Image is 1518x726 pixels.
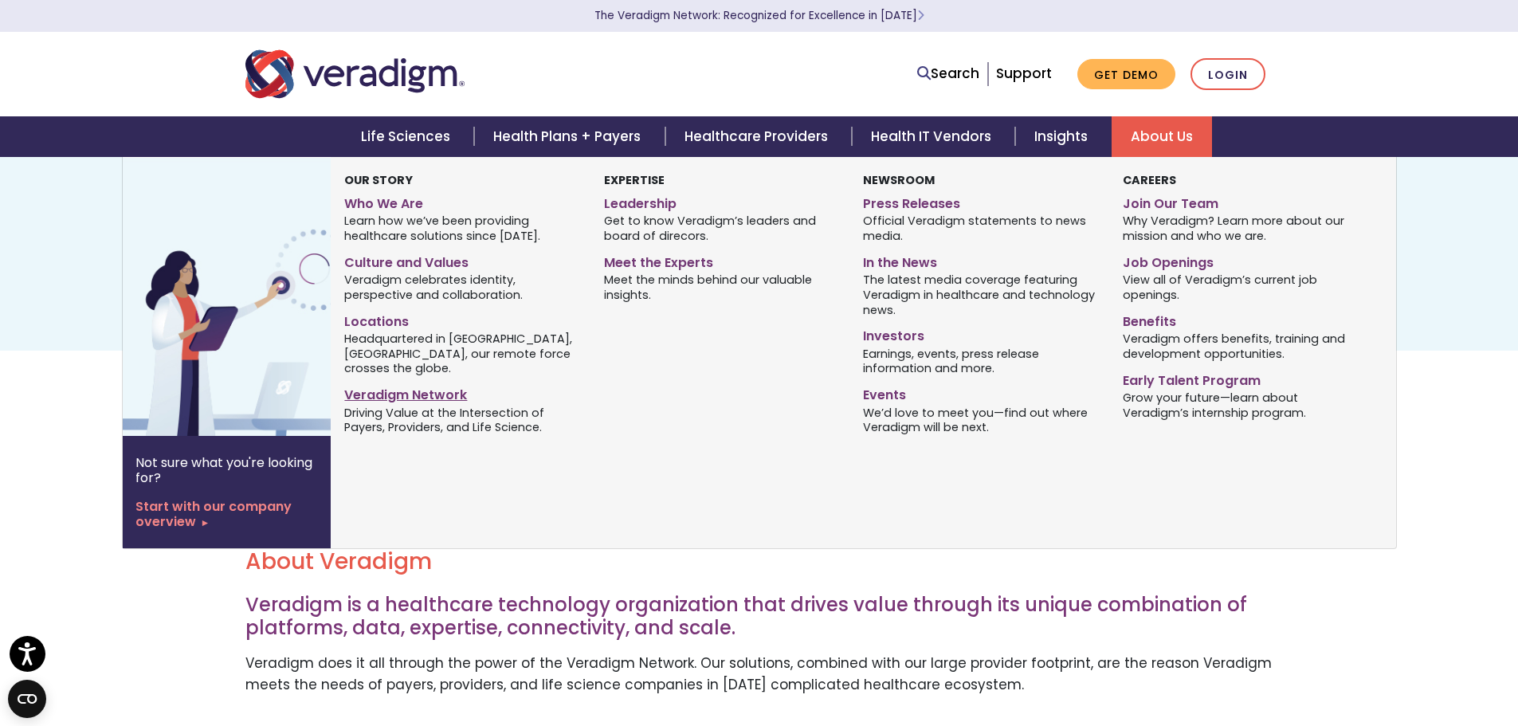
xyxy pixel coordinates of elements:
a: Join Our Team [1123,190,1358,213]
iframe: Drift Chat Widget [1212,611,1499,707]
a: The Veradigm Network: Recognized for Excellence in [DATE]Learn More [594,8,924,23]
a: Health IT Vendors [852,116,1015,157]
h2: About Veradigm [245,548,1273,575]
span: Get to know Veradigm’s leaders and board of direcors. [604,213,839,244]
button: Open CMP widget [8,680,46,718]
a: Early Talent Program [1123,367,1358,390]
a: Meet the Experts [604,249,839,272]
img: Veradigm logo [245,48,465,100]
a: Press Releases [863,190,1098,213]
span: Why Veradigm? Learn more about our mission and who we are. [1123,213,1358,244]
p: Veradigm does it all through the power of the Veradigm Network. Our solutions, combined with our ... [245,653,1273,696]
img: Vector image of Veradigm’s Story [123,157,379,436]
span: Learn More [917,8,924,23]
a: About Us [1112,116,1212,157]
span: Grow your future—learn about Veradigm’s internship program. [1123,389,1358,420]
a: In the News [863,249,1098,272]
a: Healthcare Providers [665,116,852,157]
span: Meet the minds behind our valuable insights. [604,272,839,303]
a: Events [863,381,1098,404]
span: Learn how we’ve been providing healthcare solutions since [DATE]. [344,213,579,244]
strong: Expertise [604,172,665,188]
strong: Newsroom [863,172,935,188]
span: Veradigm offers benefits, training and development opportunities. [1123,330,1358,361]
a: Login [1190,58,1265,91]
a: Support [996,64,1052,83]
span: Driving Value at the Intersection of Payers, Providers, and Life Science. [344,404,579,435]
a: Job Openings [1123,249,1358,272]
span: View all of Veradigm’s current job openings. [1123,272,1358,303]
a: Culture and Values [344,249,579,272]
a: Locations [344,308,579,331]
a: Leadership [604,190,839,213]
span: The latest media coverage featuring Veradigm in healthcare and technology news. [863,272,1098,318]
a: Benefits [1123,308,1358,331]
h3: Veradigm is a healthcare technology organization that drives value through its unique combination... [245,594,1273,640]
a: Life Sciences [342,116,474,157]
strong: Careers [1123,172,1176,188]
a: Veradigm Network [344,381,579,404]
span: Official Veradigm statements to news media. [863,213,1098,244]
span: Earnings, events, press release information and more. [863,345,1098,376]
a: Insights [1015,116,1112,157]
p: Not sure what you're looking for? [135,455,318,485]
a: Search [917,63,979,84]
strong: Our Story [344,172,413,188]
a: Start with our company overview [135,499,318,529]
span: We’d love to meet you—find out where Veradigm will be next. [863,404,1098,435]
a: Investors [863,322,1098,345]
a: Who We Are [344,190,579,213]
span: Headquartered in [GEOGRAPHIC_DATA], [GEOGRAPHIC_DATA], our remote force crosses the globe. [344,330,579,376]
a: Get Demo [1077,59,1175,90]
span: Veradigm celebrates identity, perspective and collaboration. [344,272,579,303]
a: Health Plans + Payers [474,116,665,157]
